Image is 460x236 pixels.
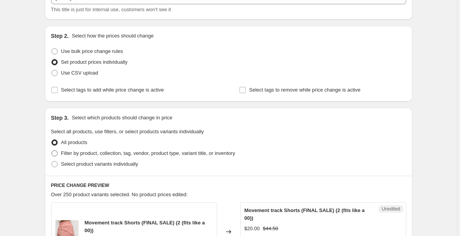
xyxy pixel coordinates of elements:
[51,7,171,12] span: This title is just for internal use, customers won't see it
[245,207,365,221] span: Movement track Shorts (FINAL SALE) (2 (fits like a 00))
[249,87,361,93] span: Select tags to remove while price change is active
[61,70,98,76] span: Use CSV upload
[263,225,278,233] strike: $44.50
[61,59,128,65] span: Set product prices individually
[245,225,260,233] div: $20.00
[61,139,87,145] span: All products
[72,114,172,122] p: Select which products should change in price
[61,48,123,54] span: Use bulk price change rules
[51,129,204,134] span: Select all products, use filters, or select products variants individually
[51,114,69,122] h2: Step 3.
[61,161,138,167] span: Select product variants individually
[72,32,154,40] p: Select how the prices should change
[381,206,400,212] span: Unedited
[85,220,205,233] span: Movement track Shorts (FINAL SALE) (2 (fits like a 00))
[61,150,235,156] span: Filter by product, collection, tag, vendor, product type, variant title, or inventory
[51,192,188,197] span: Over 250 product variants selected. No product prices edited:
[61,87,164,93] span: Select tags to add while price change is active
[51,182,406,188] h6: PRICE CHANGE PREVIEW
[51,32,69,40] h2: Step 2.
